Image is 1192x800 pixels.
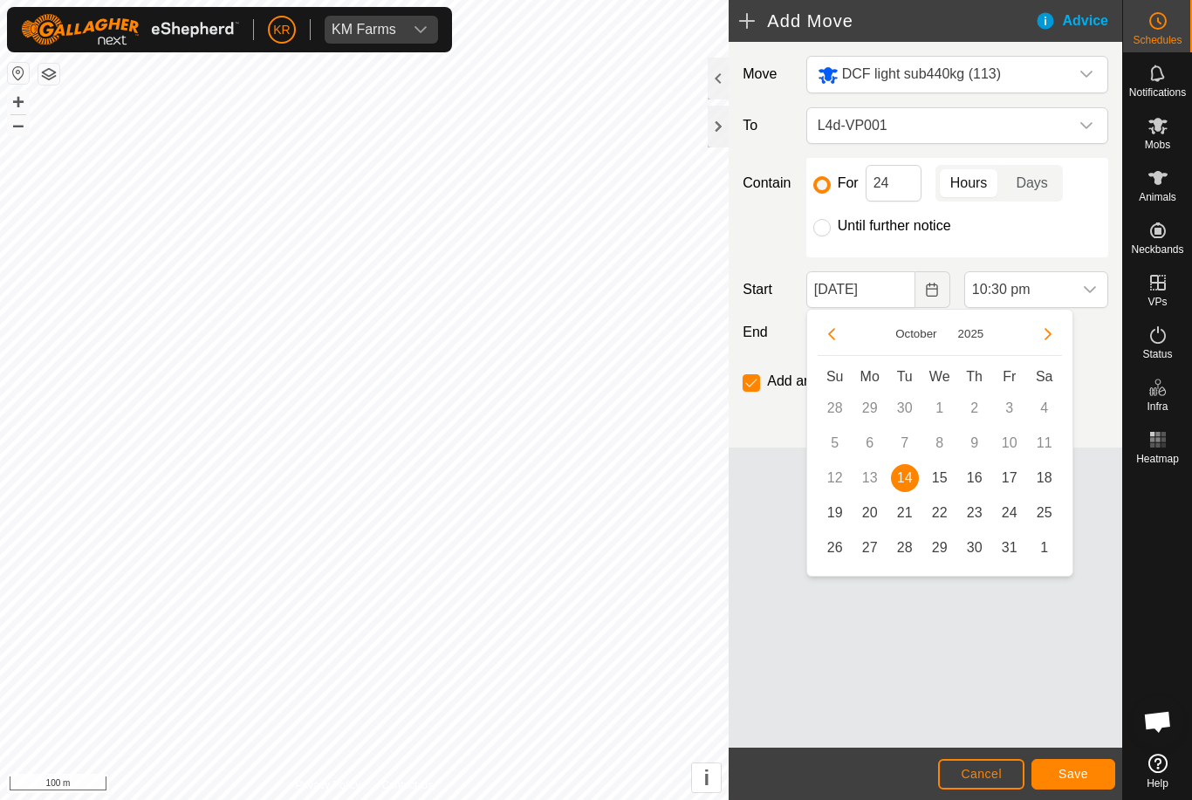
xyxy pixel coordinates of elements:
[818,426,853,461] td: 5
[950,173,988,194] span: Hours
[853,461,887,496] td: 13
[1123,747,1192,796] a: Help
[1036,369,1053,384] span: Sa
[891,499,919,527] span: 21
[8,92,29,113] button: +
[818,530,853,565] td: 26
[838,176,859,190] label: For
[957,530,992,565] td: 30
[961,464,989,492] span: 16
[1147,778,1168,789] span: Help
[1027,426,1062,461] td: 11
[1069,108,1104,143] div: dropdown trigger
[818,461,853,496] td: 12
[736,107,798,144] label: To
[1031,759,1115,790] button: Save
[926,534,954,562] span: 29
[891,534,919,562] span: 28
[887,496,922,530] td: 21
[996,534,1024,562] span: 31
[1027,461,1062,496] td: 18
[922,461,957,496] td: 15
[1129,87,1186,98] span: Notifications
[1031,499,1058,527] span: 25
[818,391,853,426] td: 28
[811,108,1069,143] span: L4d-VP001
[1147,401,1168,412] span: Infra
[1027,391,1062,426] td: 4
[38,64,59,85] button: Map Layers
[1003,369,1016,384] span: Fr
[736,279,798,300] label: Start
[806,309,1073,577] div: Choose Date
[853,496,887,530] td: 20
[888,324,943,344] button: Choose Month
[922,426,957,461] td: 8
[922,530,957,565] td: 29
[838,219,951,233] label: Until further notice
[821,534,849,562] span: 26
[856,499,884,527] span: 20
[961,534,989,562] span: 30
[1058,767,1088,781] span: Save
[853,426,887,461] td: 6
[856,534,884,562] span: 27
[957,461,992,496] td: 16
[922,391,957,426] td: 1
[1132,695,1184,748] div: Open chat
[325,16,403,44] span: KM Farms
[8,63,29,84] button: Reset Map
[821,499,849,527] span: 19
[767,374,949,388] label: Add another scheduled move
[961,767,1002,781] span: Cancel
[887,391,922,426] td: 30
[811,57,1069,92] span: DCF light sub440kg
[1142,349,1172,359] span: Status
[381,777,433,793] a: Contact Us
[1139,192,1176,202] span: Animals
[736,173,798,194] label: Contain
[853,391,887,426] td: 29
[938,759,1024,790] button: Cancel
[951,324,991,344] button: Choose Year
[1145,140,1170,150] span: Mobs
[1027,530,1062,565] td: 1
[21,14,239,45] img: Gallagher Logo
[961,499,989,527] span: 23
[992,391,1027,426] td: 3
[891,464,919,492] span: 14
[860,369,880,384] span: Mo
[1072,272,1107,307] div: dropdown trigger
[1035,10,1122,31] div: Advice
[1147,297,1167,307] span: VPs
[842,66,1001,81] span: DCF light sub440kg (113)
[887,426,922,461] td: 7
[403,16,438,44] div: dropdown trigger
[926,464,954,492] span: 15
[1027,496,1062,530] td: 25
[736,322,798,343] label: End
[929,369,950,384] span: We
[996,464,1024,492] span: 17
[926,499,954,527] span: 22
[1016,173,1047,194] span: Days
[826,369,844,384] span: Su
[736,56,798,93] label: Move
[992,461,1027,496] td: 17
[1133,35,1182,45] span: Schedules
[1136,454,1179,464] span: Heatmap
[1031,534,1058,562] span: 1
[273,21,290,39] span: KR
[8,114,29,135] button: –
[1069,57,1104,92] div: dropdown trigger
[922,496,957,530] td: 22
[957,496,992,530] td: 23
[1031,464,1058,492] span: 18
[992,426,1027,461] td: 10
[957,391,992,426] td: 2
[818,496,853,530] td: 19
[332,23,396,37] div: KM Farms
[966,369,983,384] span: Th
[915,271,950,308] button: Choose Date
[897,369,913,384] span: Tu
